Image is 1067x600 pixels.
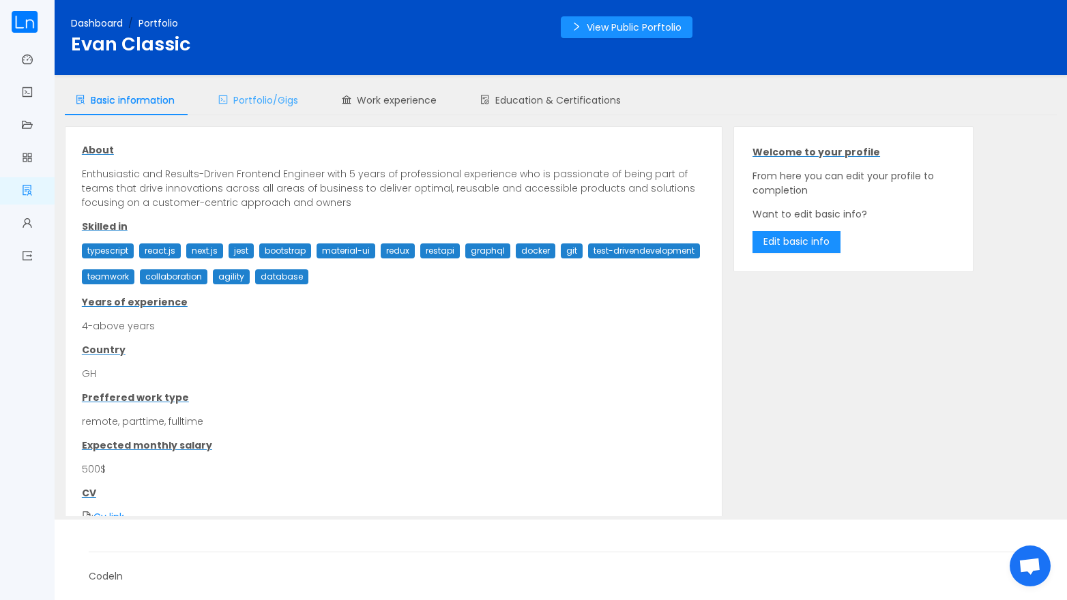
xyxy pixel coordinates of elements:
span: Portfolio/Gigs [218,93,298,107]
p: Enthusiastic and Results-Driven Frontend Engineer with 5 years of professional experience who is ... [82,167,705,210]
p: : [82,510,705,524]
span: Work experience [342,93,437,107]
a: icon: folder-open [22,112,33,140]
a: Edit basic info [752,235,841,248]
span: restapi [420,243,460,258]
div: Open chat [1010,545,1051,586]
span: Education & Certifications [480,93,621,107]
p: From here you can edit your profile to completion [752,169,954,198]
p: Expected monthly salary [82,438,705,453]
span: test-drivendevelopment [588,243,700,258]
p: Want to edit basic info? [752,207,954,222]
a: icon: solution [22,177,33,206]
span: typescript [82,243,134,258]
p: About [82,143,705,157]
a: icon: dashboard [22,46,33,75]
p: GH [82,367,705,381]
span: jest [229,243,254,258]
i: icon: solution [76,95,85,104]
i: icon: bank [342,95,351,104]
p: Country [82,343,705,357]
span: collaboration [140,269,207,284]
span: database [255,269,308,284]
a: icon: appstore [22,145,33,173]
a: Dashboard [71,16,123,30]
span: bootstrap [259,243,311,258]
a: icon: user [22,210,33,239]
i: icon: file-pdf [82,511,91,521]
span: next.js [186,243,223,258]
span: git [561,243,583,258]
p: Years of experience [82,295,705,310]
a: icon: code [22,79,33,108]
p: 4-above years [82,319,705,333]
footer: Codeln [55,520,1067,600]
i: icon: file-done [480,95,490,104]
span: material-ui [317,243,375,258]
p: Welcome to your profile [752,145,954,160]
p: remote, parttime, fulltime [82,415,705,429]
p: CV [82,486,705,500]
img: cropped.59e8b842.png [11,11,38,33]
p: Preffered work type [82,391,705,405]
button: icon: rightView Public Porftolio [561,16,692,38]
span: teamwork [82,269,134,284]
a: Cv link [93,510,124,524]
span: / [128,16,133,30]
span: graphql [465,243,510,258]
button: Edit basic info [752,231,841,253]
p: 500$ [82,462,705,477]
span: redux [381,243,415,258]
span: react.js [139,243,181,258]
span: Evan Classic [71,31,190,57]
span: docker [516,243,555,258]
span: Basic information [76,93,175,107]
span: Portfolio [138,16,178,30]
span: agility [213,269,250,284]
i: icon: code [218,95,228,104]
p: Skilled in [82,220,705,234]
